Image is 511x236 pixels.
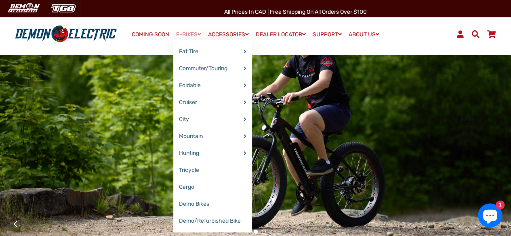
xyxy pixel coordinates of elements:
[475,203,505,230] inbox-online-store-chat: Shopify online store chat
[173,145,252,162] a: Hunting
[346,29,382,40] a: ABOUT US
[173,94,252,111] a: Cruiser
[129,29,172,40] a: COMING SOON
[173,128,252,145] a: Mountain
[173,213,252,230] a: Demo/Refurbished Bike
[173,29,204,40] a: E-BIKES
[205,29,252,40] a: ACCESSORIES
[173,77,252,94] a: Foldable
[173,179,252,196] a: Cargo
[173,196,252,213] a: Demo Bikes
[47,2,80,15] img: TGB Canada
[262,230,266,234] button: 3 of 3
[173,162,252,179] a: Tricycle
[254,230,258,234] button: 2 of 3
[4,2,43,15] img: Demon Electric
[253,29,309,40] a: DEALER LOCATOR
[224,8,367,15] span: All Prices in CAD | Free shipping on all orders over $100
[310,29,345,40] a: SUPPORT
[12,24,120,45] img: Demon Electric logo
[173,43,252,60] a: Fat Tire
[173,111,252,128] a: City
[173,60,252,77] a: Commuter/Touring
